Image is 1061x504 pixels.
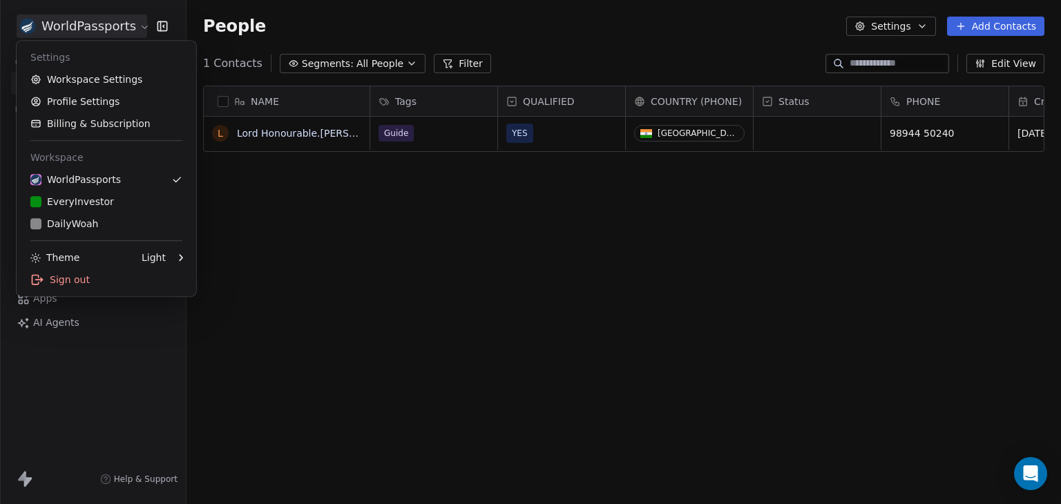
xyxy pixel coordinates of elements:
img: favicon.webp [30,174,41,185]
a: Profile Settings [22,90,191,113]
div: Light [142,251,166,264]
div: WorldPassports [30,173,121,186]
a: Billing & Subscription [22,113,191,135]
div: EveryInvestor [30,195,114,209]
div: Settings [22,46,191,68]
div: DailyWoah [30,217,98,231]
div: Workspace [22,146,191,168]
div: Sign out [22,269,191,291]
a: Workspace Settings [22,68,191,90]
div: Theme [30,251,79,264]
